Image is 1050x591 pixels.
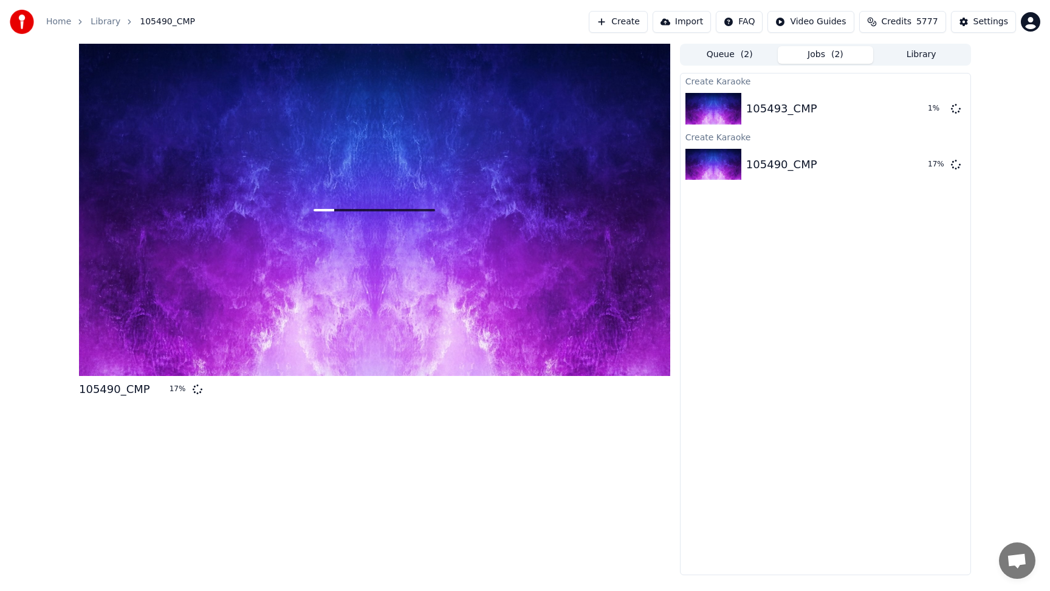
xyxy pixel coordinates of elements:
span: 5777 [916,16,938,28]
span: Credits [882,16,911,28]
button: Credits5777 [859,11,946,33]
nav: breadcrumb [46,16,195,28]
a: Library [91,16,120,28]
button: Queue [682,46,778,64]
div: Settings [973,16,1008,28]
div: Create Karaoke [681,73,970,88]
span: 105490_CMP [140,16,195,28]
div: 105493_CMP [746,100,817,117]
div: 105490_CMP [746,156,817,173]
button: Jobs [778,46,874,64]
button: FAQ [716,11,763,33]
span: ( 2 ) [831,49,843,61]
button: Library [873,46,969,64]
button: Video Guides [767,11,854,33]
div: 105490_CMP [79,381,150,398]
button: Settings [951,11,1016,33]
div: 17 % [170,384,188,394]
button: Create [589,11,648,33]
button: Import [653,11,711,33]
div: 17 % [928,160,946,169]
span: ( 2 ) [741,49,753,61]
a: Home [46,16,71,28]
img: youka [10,10,34,34]
a: Open chat [999,542,1035,579]
div: 1 % [928,104,946,114]
div: Create Karaoke [681,129,970,144]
